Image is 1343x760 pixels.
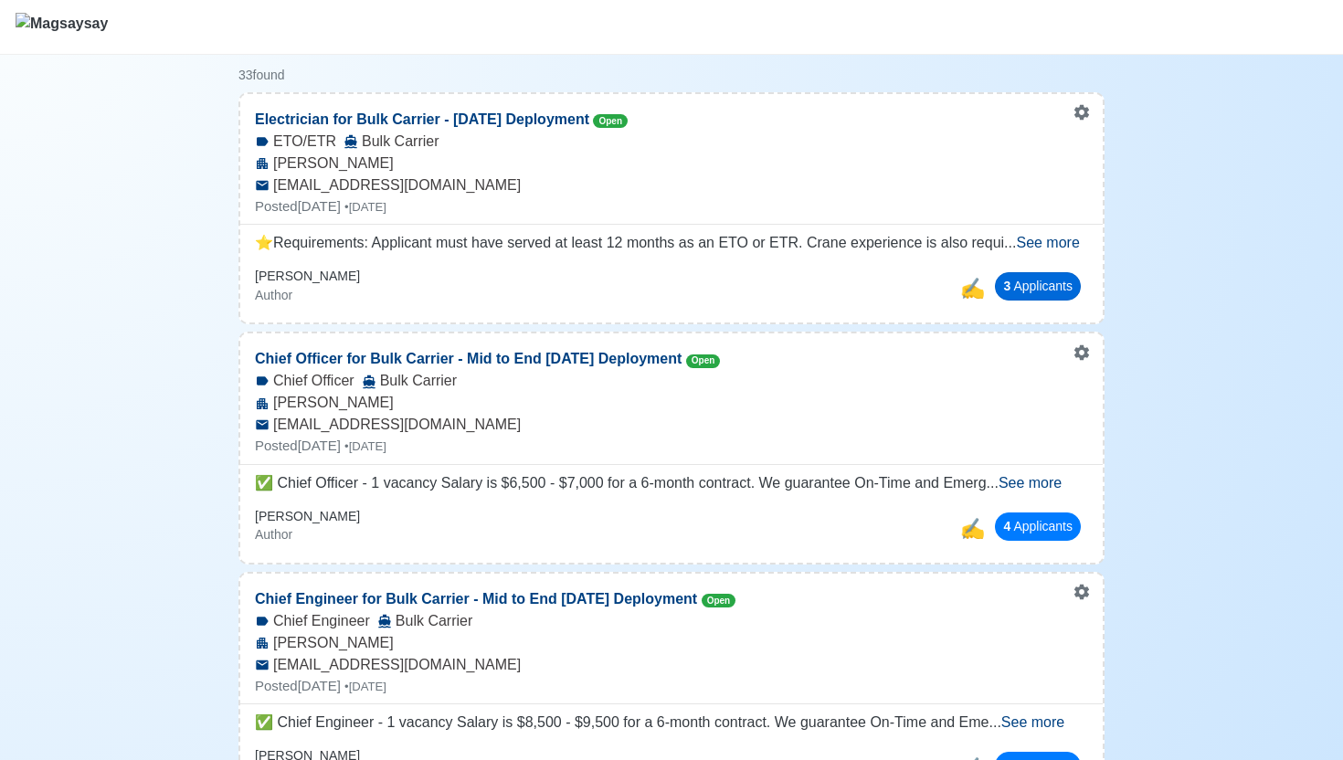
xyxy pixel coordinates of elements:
img: Magsaysay [16,13,108,46]
span: copy [960,277,985,300]
small: • [DATE] [344,439,386,453]
span: Open [686,354,721,368]
small: • [DATE] [344,680,386,693]
div: Posted [DATE] [240,436,1103,457]
div: [PERSON_NAME] [240,392,1103,414]
span: Chief Officer [273,370,354,392]
span: ⭐️Requirements: Applicant must have served at least 12 months as an ETO or ETR. Crane experience ... [255,235,1004,250]
button: 4 Applicants [995,512,1081,541]
span: ETO/ETR [273,131,336,153]
span: Open [593,114,628,128]
div: [EMAIL_ADDRESS][DOMAIN_NAME] [240,174,1103,196]
div: [PERSON_NAME] [240,153,1103,174]
button: copy [956,269,988,308]
span: 3 [1003,279,1010,293]
div: [EMAIL_ADDRESS][DOMAIN_NAME] [240,654,1103,676]
span: ✅ Chief Engineer - 1 vacancy Salary is $8,500 - $9,500 for a 6-month contract. We guarantee On-Ti... [255,714,989,730]
span: 4 [1003,519,1010,533]
div: Bulk Carrier [377,610,472,632]
span: copy [960,517,985,540]
span: ... [1004,235,1080,250]
small: • [DATE] [344,200,386,214]
span: ✅ Chief Officer - 1 vacancy Salary is $6,500 - $7,000 for a 6-month contract. We guarantee On-Tim... [255,475,987,491]
span: ... [987,475,1063,491]
div: Bulk Carrier [362,370,457,392]
button: copy [956,509,988,548]
p: Chief Officer for Bulk Carrier - Mid to End [DATE] Deployment [240,333,735,370]
div: [EMAIL_ADDRESS][DOMAIN_NAME] [240,414,1103,436]
span: Chief Engineer [273,610,370,632]
div: Bulk Carrier [344,131,439,153]
span: See more [1016,235,1079,250]
h6: [PERSON_NAME] [255,269,360,284]
span: See more [1001,714,1064,730]
p: Chief Engineer for Bulk Carrier - Mid to End [DATE] Deployment [240,574,750,610]
button: Magsaysay [15,1,109,54]
small: Author [255,288,292,302]
div: Posted [DATE] [240,196,1103,217]
div: 33 found [238,66,1105,85]
div: Posted [DATE] [240,676,1103,697]
small: Author [255,527,292,542]
span: ... [989,714,1065,730]
span: See more [999,475,1062,491]
span: Open [702,594,736,607]
button: 3 Applicants [995,272,1081,301]
div: [PERSON_NAME] [240,632,1103,654]
h6: [PERSON_NAME] [255,509,360,524]
p: Electrician for Bulk Carrier - [DATE] Deployment [240,94,642,131]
